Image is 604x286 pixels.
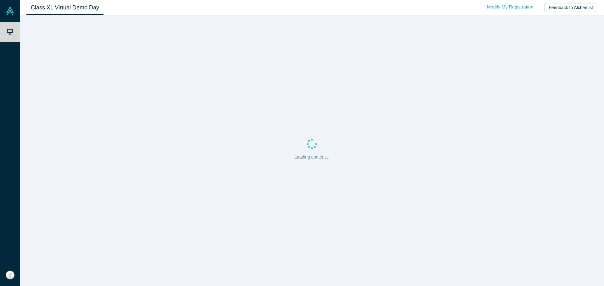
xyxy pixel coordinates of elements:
img: Nathan Ofori's Account [6,271,14,279]
button: Feedback to Alchemist [544,3,597,12]
a: Modify My Registration [480,2,540,13]
img: Alchemist Vault Logo [6,7,14,15]
p: Loading content... [294,154,329,160]
a: Class XL Virtual Demo Day [26,0,103,15]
